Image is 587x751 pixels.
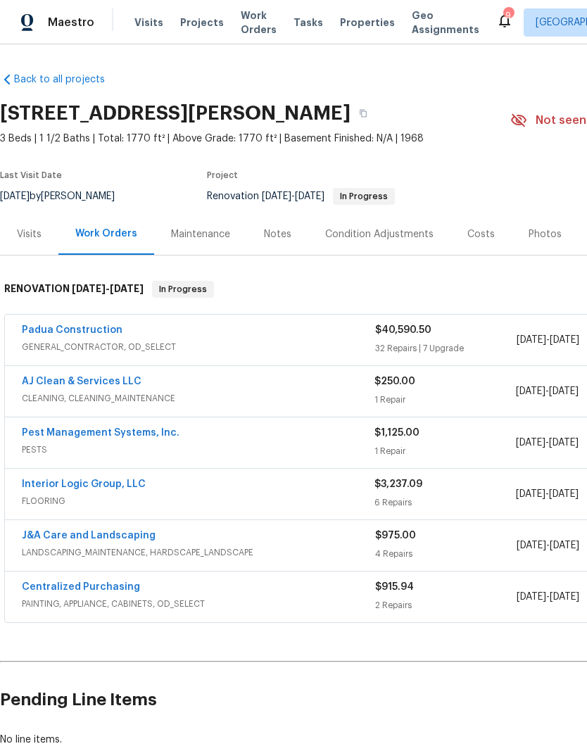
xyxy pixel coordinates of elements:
[516,386,545,396] span: [DATE]
[22,325,122,335] a: Padua Construction
[110,284,144,294] span: [DATE]
[517,538,579,553] span: -
[22,582,140,592] a: Centralized Purchasing
[375,325,431,335] span: $40,590.50
[375,598,517,612] div: 2 Repairs
[262,191,291,201] span: [DATE]
[517,335,546,345] span: [DATE]
[340,15,395,30] span: Properties
[412,8,479,37] span: Geo Assignments
[264,227,291,241] div: Notes
[549,386,579,396] span: [DATE]
[153,282,213,296] span: In Progress
[503,8,513,23] div: 9
[549,438,579,448] span: [DATE]
[262,191,324,201] span: -
[375,547,517,561] div: 4 Repairs
[374,393,515,407] div: 1 Repair
[375,531,416,541] span: $975.00
[241,8,277,37] span: Work Orders
[374,377,415,386] span: $250.00
[72,284,144,294] span: -
[48,15,94,30] span: Maestro
[374,444,515,458] div: 1 Repair
[22,391,374,405] span: CLEANING, CLEANING_MAINTENANCE
[22,531,156,541] a: J&A Care and Landscaping
[550,335,579,345] span: [DATE]
[351,101,376,126] button: Copy Address
[22,479,146,489] a: Interior Logic Group, LLC
[22,443,374,457] span: PESTS
[517,541,546,550] span: [DATE]
[22,494,374,508] span: FLOORING
[516,489,545,499] span: [DATE]
[516,384,579,398] span: -
[134,15,163,30] span: Visits
[517,590,579,604] span: -
[374,496,515,510] div: 6 Repairs
[295,191,324,201] span: [DATE]
[293,18,323,27] span: Tasks
[334,192,393,201] span: In Progress
[325,227,434,241] div: Condition Adjustments
[467,227,495,241] div: Costs
[22,377,141,386] a: AJ Clean & Services LLC
[171,227,230,241] div: Maintenance
[516,487,579,501] span: -
[550,541,579,550] span: [DATE]
[22,428,179,438] a: Pest Management Systems, Inc.
[375,582,414,592] span: $915.94
[207,171,238,179] span: Project
[516,438,545,448] span: [DATE]
[72,284,106,294] span: [DATE]
[529,227,562,241] div: Photos
[516,436,579,450] span: -
[374,428,419,438] span: $1,125.00
[22,545,375,560] span: LANDSCAPING_MAINTENANCE, HARDSCAPE_LANDSCAPE
[22,340,375,354] span: GENERAL_CONTRACTOR, OD_SELECT
[4,281,144,298] h6: RENOVATION
[517,333,579,347] span: -
[374,479,422,489] span: $3,237.09
[17,227,42,241] div: Visits
[550,592,579,602] span: [DATE]
[22,597,375,611] span: PAINTING, APPLIANCE, CABINETS, OD_SELECT
[75,227,137,241] div: Work Orders
[549,489,579,499] span: [DATE]
[180,15,224,30] span: Projects
[375,341,517,355] div: 32 Repairs | 7 Upgrade
[207,191,395,201] span: Renovation
[517,592,546,602] span: [DATE]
